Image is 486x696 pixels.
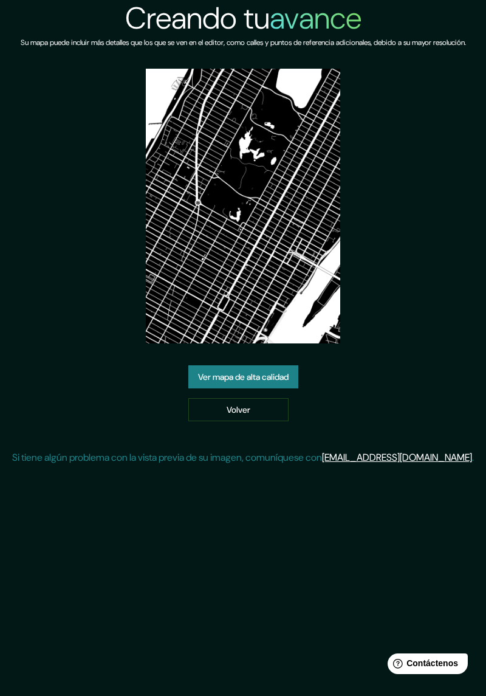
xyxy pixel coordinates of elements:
[472,451,474,464] font: .
[378,649,473,683] iframe: Lanzador de widgets de ayuda
[188,365,298,388] a: Ver mapa de alta calidad
[227,404,250,415] font: Volver
[322,451,472,464] a: [EMAIL_ADDRESS][DOMAIN_NAME]
[21,38,466,47] font: Su mapa puede incluir más detalles que los que se ven en el editor, como calles y puntos de refer...
[146,69,340,343] img: vista previa del mapa creado
[12,451,322,464] font: Si tiene algún problema con la vista previa de su imagen, comuníquese con
[188,398,289,421] a: Volver
[198,371,289,382] font: Ver mapa de alta calidad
